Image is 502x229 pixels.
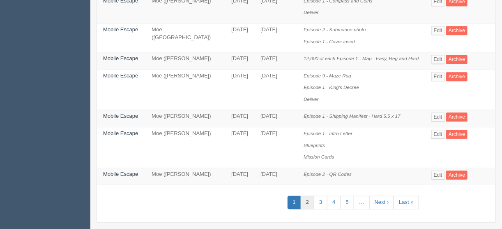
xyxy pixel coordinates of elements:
[254,69,297,110] td: [DATE]
[145,23,225,52] td: Moe ([GEOGRAPHIC_DATA])
[103,26,138,33] a: Mobile Escape
[103,171,138,177] a: Mobile Escape
[254,168,297,185] td: [DATE]
[304,143,325,148] i: Blueprints
[446,55,467,64] a: Archive
[304,131,352,136] i: Episode 1 - Intro Letter
[254,110,297,127] td: [DATE]
[446,72,467,81] a: Archive
[225,127,254,168] td: [DATE]
[304,27,366,32] i: Episode 2 - Submarine photo
[145,69,225,110] td: Moe ([PERSON_NAME])
[225,69,254,110] td: [DATE]
[431,171,445,180] a: Edit
[225,23,254,52] td: [DATE]
[304,9,318,15] i: Deliver
[446,26,467,35] a: Archive
[304,154,334,159] i: Mission Cards
[225,168,254,185] td: [DATE]
[103,55,138,61] a: Mobile Escape
[431,26,445,35] a: Edit
[103,130,138,136] a: Mobile Escape
[431,112,445,122] a: Edit
[446,112,467,122] a: Archive
[431,55,445,64] a: Edit
[304,96,318,102] i: Deliver
[304,73,351,78] i: Episode 9 - Maze Rug
[354,196,370,209] a: …
[394,196,419,209] a: Last »
[254,52,297,70] td: [DATE]
[103,72,138,79] a: Mobile Escape
[304,84,359,90] i: Episode 1 - King's Decree
[431,72,445,81] a: Edit
[254,23,297,52] td: [DATE]
[145,168,225,185] td: Moe ([PERSON_NAME])
[225,52,254,70] td: [DATE]
[446,171,467,180] a: Archive
[314,196,327,209] a: 3
[431,130,445,139] a: Edit
[301,196,314,209] a: 2
[254,127,297,168] td: [DATE]
[304,171,352,177] i: Episode 2 - QR Codes
[327,196,341,209] a: 4
[341,196,354,209] a: 5
[288,196,301,209] a: 1
[103,113,138,119] a: Mobile Escape
[145,110,225,127] td: Moe ([PERSON_NAME])
[304,39,355,44] i: Episode 1 - Cover insert
[225,110,254,127] td: [DATE]
[446,130,467,139] a: Archive
[369,196,394,209] a: Next ›
[145,127,225,168] td: Moe ([PERSON_NAME])
[304,56,419,61] i: 12,000 of each Episode 1 - Map - Easy, Reg and Hard
[304,113,401,119] i: Episode 1 - Shipping Manifest - Hard 5.5 x 17
[145,52,225,70] td: Moe ([PERSON_NAME])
